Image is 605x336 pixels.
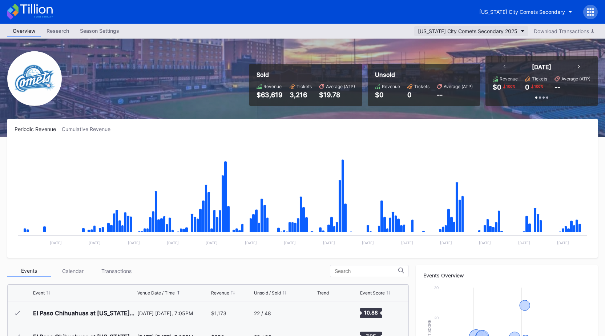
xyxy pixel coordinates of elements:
[7,265,51,277] div: Events
[375,71,473,78] div: Unsold
[444,84,473,89] div: Average (ATP)
[15,126,62,132] div: Periodic Revenue
[62,126,116,132] div: Cumulative Revenue
[518,241,530,245] text: [DATE]
[505,83,516,89] div: 100 %
[7,51,62,106] img: Oklahoma_City_Dodgers.png
[257,71,355,78] div: Sold
[211,290,229,296] div: Revenue
[297,84,312,89] div: Tickets
[41,25,74,36] div: Research
[561,76,590,82] div: Average (ATP)
[206,241,218,245] text: [DATE]
[254,310,271,316] div: 22 / 48
[284,241,296,245] text: [DATE]
[500,76,518,82] div: Revenue
[414,84,429,89] div: Tickets
[474,5,578,19] button: [US_STATE] City Comets Secondary
[375,91,400,99] div: $0
[290,91,312,99] div: 3,216
[15,141,590,250] svg: Chart title
[532,76,547,82] div: Tickets
[263,84,282,89] div: Revenue
[254,290,281,296] div: Unsold / Sold
[554,83,560,91] div: --
[50,241,62,245] text: [DATE]
[534,28,594,34] div: Download Transactions
[434,285,439,290] text: 30
[41,25,74,37] a: Research
[94,265,138,277] div: Transactions
[414,26,528,36] button: [US_STATE] City Comets Secondary 2025
[533,83,544,89] div: 100 %
[434,316,439,320] text: 20
[401,241,413,245] text: [DATE]
[74,25,125,37] a: Season Settings
[479,241,491,245] text: [DATE]
[407,91,429,99] div: 0
[211,310,226,316] div: $1,173
[525,83,529,91] div: 0
[89,241,101,245] text: [DATE]
[335,268,398,274] input: Search
[7,25,41,37] a: Overview
[128,241,140,245] text: [DATE]
[74,25,125,36] div: Season Settings
[319,91,355,99] div: $19.78
[423,272,590,278] div: Events Overview
[532,63,551,71] div: [DATE]
[530,26,598,36] button: Download Transactions
[326,84,355,89] div: Average (ATP)
[437,91,473,99] div: --
[317,290,329,296] div: Trend
[418,28,517,34] div: [US_STATE] City Comets Secondary 2025
[479,9,565,15] div: [US_STATE] City Comets Secondary
[362,241,374,245] text: [DATE]
[245,241,257,245] text: [DATE]
[33,309,136,317] div: El Paso Chihuahuas at [US_STATE][GEOGRAPHIC_DATA] Comets
[493,83,501,91] div: $0
[33,290,45,296] div: Event
[360,290,385,296] div: Event Score
[257,91,282,99] div: $63,619
[317,304,339,322] svg: Chart title
[382,84,400,89] div: Revenue
[137,290,175,296] div: Venue Date / Time
[137,310,209,316] div: [DATE] [DATE], 7:05PM
[440,241,452,245] text: [DATE]
[323,241,335,245] text: [DATE]
[364,309,378,316] text: 10.88
[167,241,179,245] text: [DATE]
[51,265,94,277] div: Calendar
[557,241,569,245] text: [DATE]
